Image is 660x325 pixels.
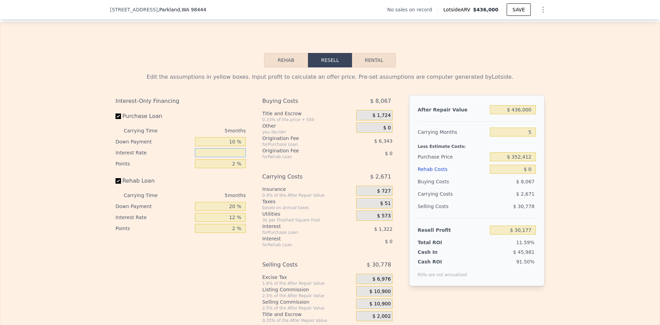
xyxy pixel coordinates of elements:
[262,281,353,286] div: 1.6% of the After Repair Value
[262,259,339,271] div: Selling Costs
[115,136,192,147] div: Down Payment
[262,129,353,135] div: you decide!
[516,240,535,245] span: 11.59%
[374,138,392,144] span: $ 6,343
[367,259,391,271] span: $ 30,778
[262,242,339,248] div: for Rehab Loan
[418,200,487,213] div: Selling Costs
[383,125,391,131] span: $ 0
[370,301,391,307] span: $ 10,900
[516,259,535,264] span: 91.50%
[352,53,396,67] button: Rental
[507,3,531,16] button: SAVE
[115,95,246,107] div: Interest-Only Financing
[262,193,353,198] div: 0.4% of the After Repair Value
[473,7,498,12] span: $436,000
[372,276,390,282] span: $ 6,976
[418,258,467,265] div: Cash ROI
[262,217,353,223] div: 3¢ per Finished Square Foot
[262,318,353,323] div: 0.33% of the After Repair Value
[370,171,391,183] span: $ 2,671
[372,112,390,119] span: $ 1,724
[262,286,353,293] div: Listing Commission
[124,190,168,201] div: Carrying Time
[262,293,353,299] div: 2.5% of the After Repair Value
[443,6,473,13] span: Lotside ARV
[262,230,339,235] div: for Purchase Loan
[380,201,391,207] span: $ 51
[115,73,544,81] div: Edit the assumptions in yellow boxes. Input profit to calculate an offer price. Pre-set assumptio...
[516,191,535,197] span: $ 2,671
[262,198,353,205] div: Taxes
[262,205,353,210] div: based on annual taxes
[418,265,467,278] div: ROIs are not annualized
[124,125,168,136] div: Carrying Time
[262,299,353,305] div: Selling Commission
[262,95,339,107] div: Buying Costs
[418,249,461,256] div: Cash In
[115,178,121,184] input: Rehab Loan
[115,212,192,223] div: Interest Rate
[262,305,353,311] div: 2.5% of the After Repair Value
[262,147,339,154] div: Origination Fee
[262,235,339,242] div: Interest
[115,175,192,187] label: Rehab Loan
[418,163,487,175] div: Rehab Costs
[370,289,391,295] span: $ 10,900
[264,53,308,67] button: Rehab
[115,113,121,119] input: Purchase Loan
[513,249,535,255] span: $ 45,981
[516,179,535,184] span: $ 8,067
[262,110,353,117] div: Title and Escrow
[115,201,192,212] div: Down Payment
[262,311,353,318] div: Title and Escrow
[262,142,339,147] div: for Purchase Loan
[377,213,391,219] span: $ 573
[115,223,192,234] div: Points
[262,223,339,230] div: Interest
[418,138,536,151] div: Less Estimate Costs:
[262,122,353,129] div: Other
[171,125,246,136] div: 5 months
[262,117,353,122] div: 0.33% of the price + 550
[115,110,192,122] label: Purchase Loan
[115,147,192,158] div: Interest Rate
[418,239,461,246] div: Total ROI
[110,6,158,13] span: [STREET_ADDRESS]
[377,188,391,194] span: $ 727
[418,151,487,163] div: Purchase Price
[418,188,461,200] div: Carrying Costs
[385,151,393,156] span: $ 0
[180,7,206,12] span: , WA 98444
[262,171,339,183] div: Carrying Costs
[418,175,487,188] div: Buying Costs
[158,6,206,13] span: , Parkland
[418,104,487,116] div: After Repair Value
[262,154,339,160] div: for Rehab Loan
[171,190,246,201] div: 5 months
[370,95,391,107] span: $ 8,067
[115,158,192,169] div: Points
[418,224,487,236] div: Resell Profit
[536,3,550,17] button: Show Options
[262,274,353,281] div: Excise Tax
[513,204,535,209] span: $ 30,778
[262,210,353,217] div: Utilities
[374,226,392,232] span: $ 1,322
[418,126,487,138] div: Carrying Months
[387,6,438,13] div: No sales on record
[385,239,393,244] span: $ 0
[262,186,353,193] div: Insurance
[262,135,339,142] div: Origination Fee
[308,53,352,67] button: Resell
[372,313,390,319] span: $ 2,002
